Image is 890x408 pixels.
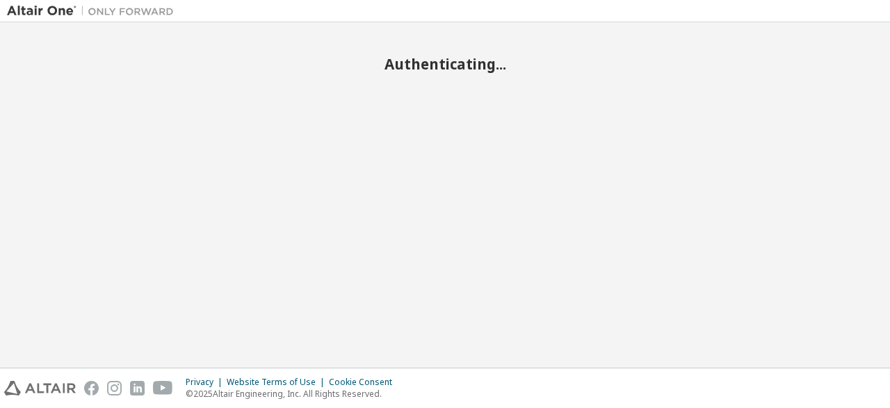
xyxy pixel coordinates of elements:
[329,377,400,388] div: Cookie Consent
[186,377,227,388] div: Privacy
[4,381,76,395] img: altair_logo.svg
[186,388,400,400] p: © 2025 Altair Engineering, Inc. All Rights Reserved.
[7,4,181,18] img: Altair One
[84,381,99,395] img: facebook.svg
[130,381,145,395] img: linkedin.svg
[227,377,329,388] div: Website Terms of Use
[153,381,173,395] img: youtube.svg
[107,381,122,395] img: instagram.svg
[7,55,883,73] h2: Authenticating...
